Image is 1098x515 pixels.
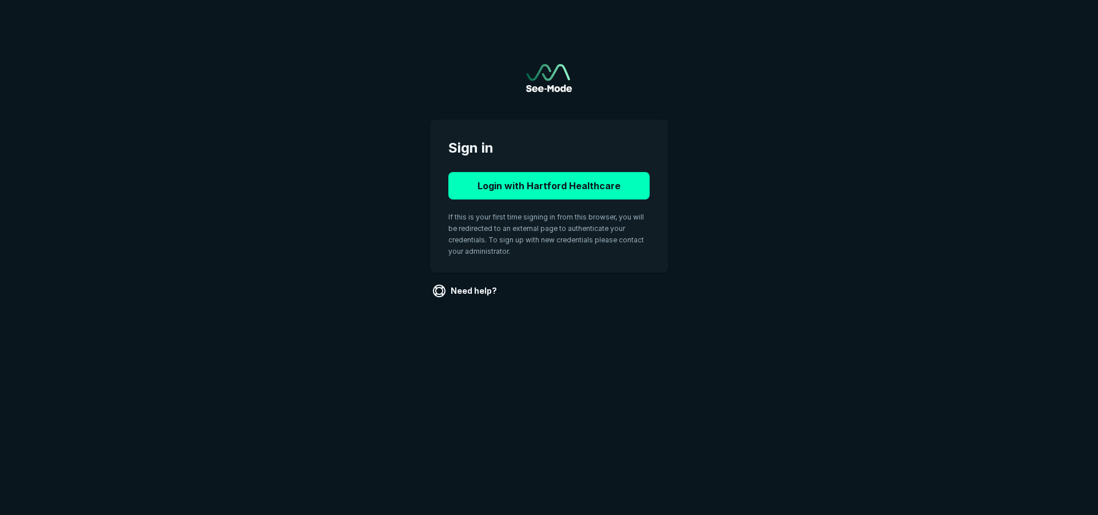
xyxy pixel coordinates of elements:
a: Need help? [430,282,502,300]
button: Login with Hartford Healthcare [448,172,650,199]
span: Sign in [448,138,650,158]
span: If this is your first time signing in from this browser, you will be redirected to an external pa... [448,213,644,255]
a: Go to sign in [526,64,572,92]
img: See-Mode Logo [526,64,572,92]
